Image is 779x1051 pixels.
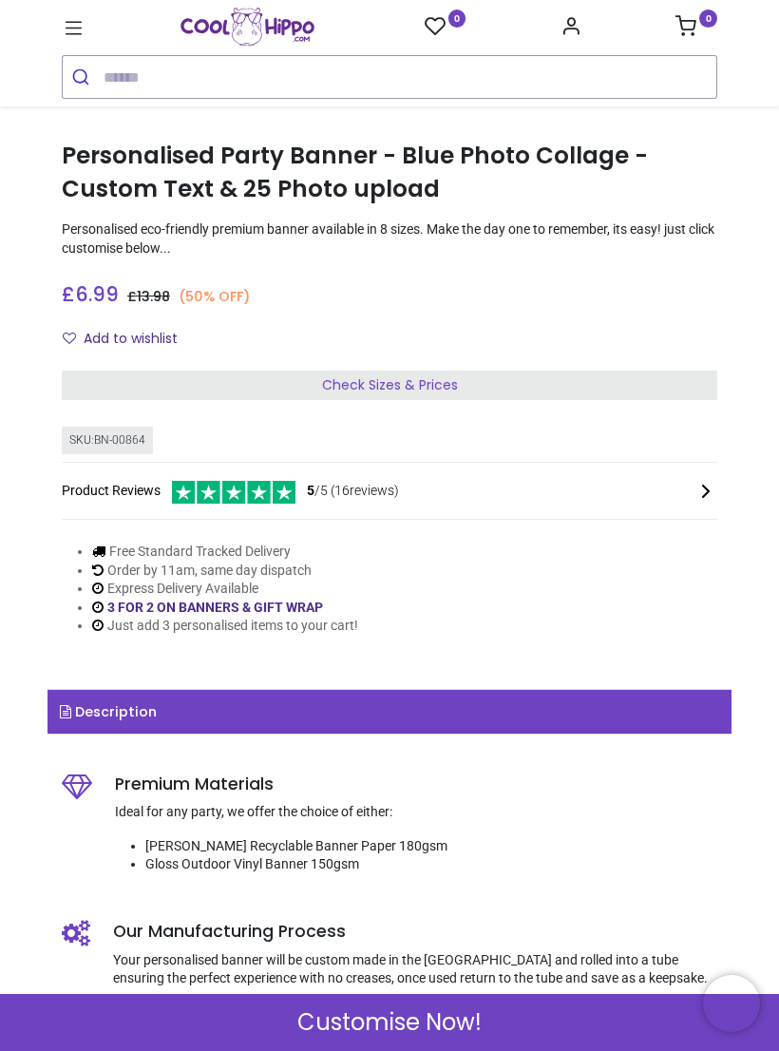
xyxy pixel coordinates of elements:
li: [PERSON_NAME] Recyclable Banner Paper 180gsm [145,837,717,856]
a: 3 FOR 2 ON BANNERS & GIFT WRAP [107,600,323,615]
a: 0 [675,21,717,36]
li: Free Standard Tracked Delivery [92,543,358,562]
small: (50% OFF) [179,287,250,306]
span: 6.99 [75,280,119,308]
p: Ideal for any party, we offer the choice of either: [115,803,717,822]
span: £ [62,280,119,308]
a: 0 [425,15,466,39]
span: Customise Now! [297,1006,482,1039]
a: Logo of Cool Hippo [180,8,314,46]
button: Submit [63,56,104,98]
span: Check Sizes & Prices [322,375,458,394]
sup: 0 [699,10,717,28]
li: Gloss Outdoor Vinyl Banner 150gsm [145,855,717,874]
a: Description [47,690,731,734]
sup: 0 [448,10,466,28]
li: Just add 3 personalised items to your cart! [92,617,358,636]
button: Add to wishlistAdd to wishlist [62,323,194,355]
i: Add to wishlist [63,332,76,345]
p: Your personalised banner will be custom made in the [GEOGRAPHIC_DATA] and rolled into a tube ensu... [113,951,717,988]
h1: Personalised Party Banner - Blue Photo Collage - Custom Text & 25 Photo upload [62,140,717,205]
li: Order by 11am, same day dispatch [92,562,358,581]
span: /5 ( 16 reviews) [307,482,399,501]
iframe: Brevo live chat [703,975,760,1032]
span: 5 [307,483,314,498]
h5: Premium Materials [115,773,717,796]
div: Product Reviews [62,478,717,504]
span: 13.98 [137,287,170,306]
h5: Our Manufacturing Process [113,920,717,944]
p: Personalised eco-friendly premium banner available in 8 sizes. Make the day one to remember, its ... [62,220,717,258]
span: £ [127,287,170,306]
a: Account Info [560,21,581,36]
li: Express Delivery Available [92,580,358,599]
img: Cool Hippo [180,8,314,46]
div: SKU: BN-00864 [62,427,153,454]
